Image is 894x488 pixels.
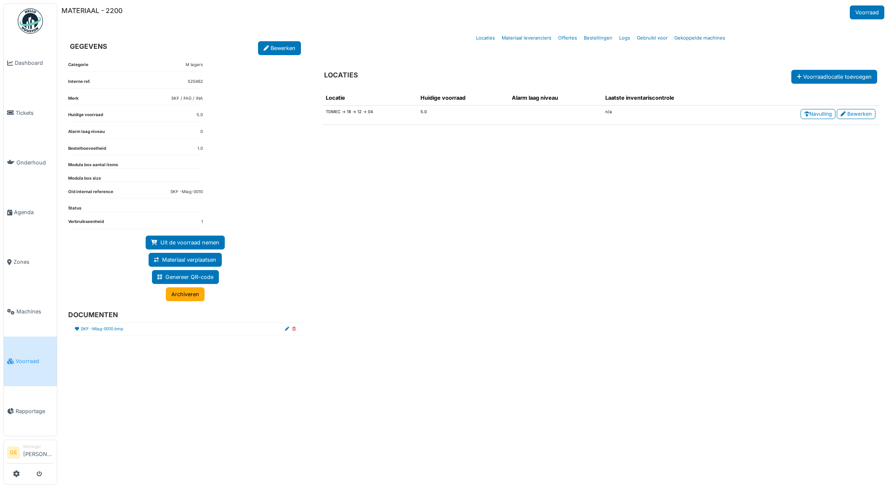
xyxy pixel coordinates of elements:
[70,42,107,50] h6: GEGEVENS
[197,112,203,118] dd: 5.0
[16,159,53,167] span: Onderhoud
[68,79,90,88] dt: Interne ref.
[171,95,203,102] dd: SKF / FAG / INA
[23,443,53,450] div: Manager
[580,28,616,48] a: Bestellingen
[16,308,53,316] span: Machines
[4,386,57,436] a: Rapportage
[4,38,57,88] a: Dashboard
[14,208,53,216] span: Agenda
[68,95,79,105] dt: Merk
[68,189,113,199] dt: Old internal reference
[152,270,219,284] a: Genereer QR-code
[146,236,225,249] a: Uit de voorraad nemen
[61,7,122,15] h6: MATERIAAL - 2200
[68,129,105,138] dt: Alarm laag niveau
[68,62,88,72] dt: Categorie
[7,446,20,459] li: GE
[15,59,53,67] span: Dashboard
[322,90,417,106] th: Locatie
[324,71,358,79] h6: LOCATIES
[200,129,203,135] dd: 0
[602,90,735,106] th: Laatste inventariscontrole
[671,28,729,48] a: Gekoppelde machines
[197,146,203,152] dd: 1.0
[68,205,81,212] dt: Status
[68,112,103,122] dt: Huidige voorraad
[201,219,203,225] dd: 1
[498,28,555,48] a: Materiaal leveranciers
[417,90,508,106] th: Huidige voorraad
[4,237,57,287] a: Zones
[81,326,123,332] a: SKF -Mlag-0010.bmp
[16,357,53,365] span: Voorraad
[4,88,57,138] a: Tickets
[633,28,671,48] a: Gebruikt voor
[170,189,203,195] dd: SKF -Mlag-0010
[555,28,580,48] a: Offertes
[791,70,877,84] button: Voorraadlocatie toevoegen
[801,109,835,119] a: Navulling
[68,175,101,182] dt: Modula box size
[417,106,508,125] td: 5.0
[7,443,53,464] a: GE Manager[PERSON_NAME]
[4,287,57,337] a: Machines
[68,311,296,319] h6: DOCUMENTEN
[16,109,53,117] span: Tickets
[68,219,104,228] dt: Verbruikseenheid
[850,5,884,19] a: Voorraad
[68,146,106,155] dt: Bestelhoeveelheid
[16,407,53,415] span: Rapportage
[68,162,118,168] dt: Modula box aantal items
[4,187,57,237] a: Agenda
[13,258,53,266] span: Zones
[837,109,875,119] a: Bewerken
[149,253,222,267] a: Materiaal verplaatsen
[4,337,57,386] a: Voorraad
[508,90,602,106] th: Alarm laag niveau
[186,62,203,68] dd: M lagers
[188,79,203,85] dd: 520462
[18,8,43,34] img: Badge_color-CXgf-gQk.svg
[616,28,633,48] a: Logs
[322,106,417,125] td: TDMEC -> 18 -> 12 -> 04
[4,138,57,187] a: Onderhoud
[602,106,735,125] td: n/a
[166,287,205,301] a: Archiveren
[473,28,498,48] a: Locaties
[258,41,301,55] a: Bewerken
[23,443,53,461] li: [PERSON_NAME]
